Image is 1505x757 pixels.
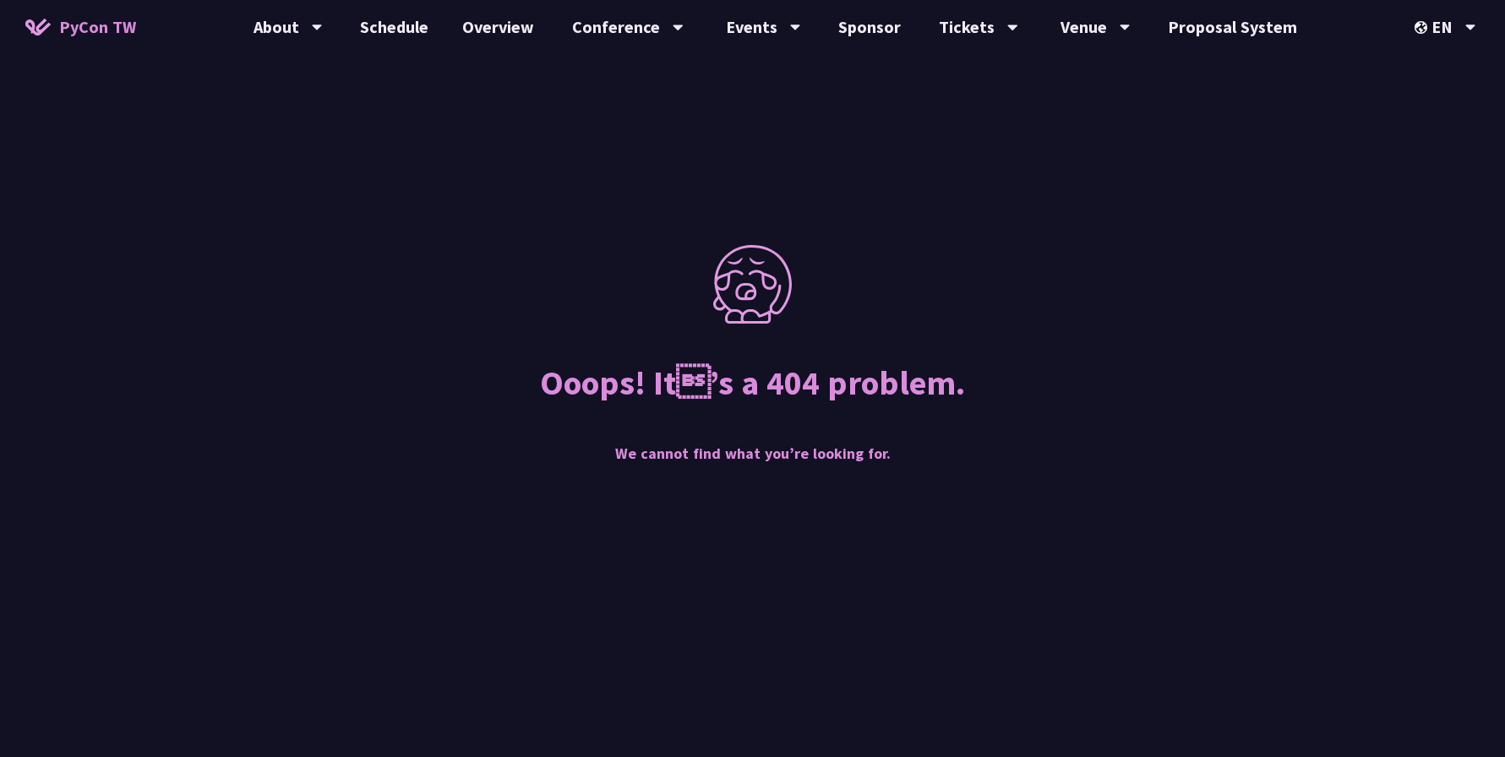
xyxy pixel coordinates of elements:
[713,245,792,324] img: Error picture of PyConTW 2021
[1415,21,1431,34] img: Locale Icon
[540,324,965,408] h2: Ooops! It’s a 404 problem.
[615,408,891,465] p: We cannot find what you’re looking for.
[25,19,51,35] img: Home icon of PyCon TW 2025
[8,6,153,48] a: PyCon TW
[59,14,136,40] span: PyCon TW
